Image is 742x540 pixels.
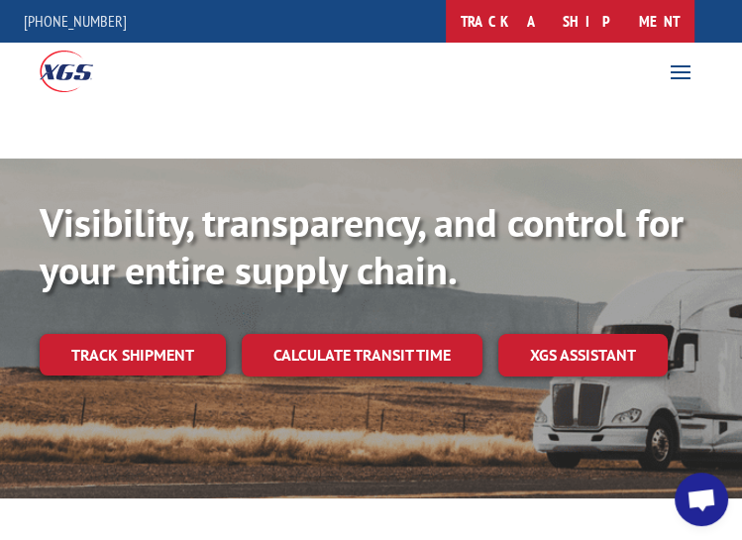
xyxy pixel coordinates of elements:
[675,473,728,526] a: Open chat
[40,334,226,376] a: Track shipment
[242,334,482,377] a: Calculate transit time
[24,11,127,31] a: [PHONE_NUMBER]
[498,334,668,377] a: XGS ASSISTANT
[40,196,684,295] b: Visibility, transparency, and control for your entire supply chain.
